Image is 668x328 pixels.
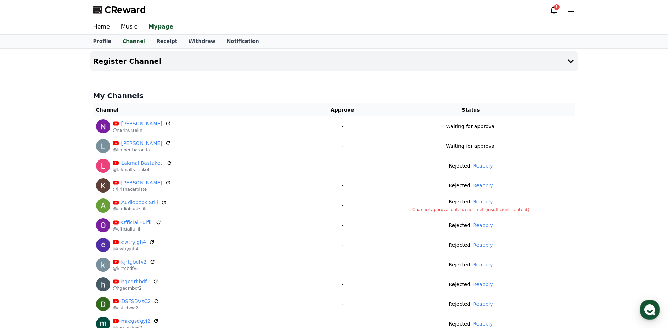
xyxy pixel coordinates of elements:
[449,281,470,288] p: Rejected
[473,281,493,288] button: Reapply
[320,143,364,150] p: -
[147,20,175,34] a: Mypage
[318,103,367,116] th: Approve
[473,301,493,308] button: Reapply
[121,140,162,147] a: [PERSON_NAME]
[473,222,493,229] button: Reapply
[449,182,470,189] p: Rejected
[183,35,221,48] a: Withdraw
[105,4,146,15] span: CReward
[320,222,364,229] p: -
[96,258,110,272] img: kjrtgbdfv2
[96,238,110,252] img: ewtryjgh4
[93,91,575,101] h4: My Channels
[473,182,493,189] button: Reapply
[93,57,161,65] h4: Register Channel
[320,241,364,249] p: -
[93,103,318,116] th: Channel
[93,4,146,15] a: CReward
[473,162,493,170] button: Reapply
[151,35,183,48] a: Receipt
[121,199,158,206] a: Audiobook Still
[113,226,162,232] p: @officialfulfill
[473,198,493,206] button: Reapply
[550,6,558,14] a: 1
[367,103,575,116] th: Status
[96,159,110,173] img: Lakmal Bastakoti
[113,246,155,252] p: @ewtryjgh4
[473,241,493,249] button: Reapply
[96,178,110,193] img: Krisna Carpiste
[121,120,162,127] a: [PERSON_NAME]
[221,35,265,48] a: Notification
[96,218,110,232] img: Official Fulfill
[113,167,172,172] p: @lakmalbastakoti
[554,4,560,10] div: 1
[90,51,578,71] button: Register Channel
[96,277,110,291] img: hgedrhbdf2
[449,162,470,170] p: Rejected
[449,320,470,328] p: Rejected
[449,198,470,206] p: Rejected
[370,207,572,213] p: Channel approval criteria not met (insufficient content)
[113,127,171,133] p: @narinurselin
[449,301,470,308] p: Rejected
[320,281,364,288] p: -
[116,20,143,34] a: Music
[121,278,150,285] a: hgedrhbdf2
[121,258,147,266] a: kjrtgbdfv2
[320,320,364,328] p: -
[473,261,493,269] button: Reapply
[113,187,171,192] p: @krisnacarpiste
[449,241,470,249] p: Rejected
[320,182,364,189] p: -
[446,143,496,150] p: Waiting for approval
[121,219,153,226] a: Official Fulfill
[96,139,110,153] img: Limberth Arando
[96,198,110,213] img: Audiobook Still
[449,261,470,269] p: Rejected
[120,35,148,48] a: Channel
[320,162,364,170] p: -
[121,317,151,325] a: mregsdgyj2
[121,159,164,167] a: Lakmal Bastakoti
[88,35,117,48] a: Profile
[113,206,167,212] p: @audiobookstill
[320,301,364,308] p: -
[446,123,496,130] p: Waiting for approval
[113,266,155,271] p: @kjrtgbdfv2
[121,239,146,246] a: ewtryjgh4
[96,119,110,133] img: Nari Nurselin
[96,297,110,311] img: DSFSDVXC2
[449,222,470,229] p: Rejected
[320,202,364,209] p: -
[88,20,116,34] a: Home
[320,123,364,130] p: -
[121,298,151,305] a: DSFSDVXC2
[320,261,364,269] p: -
[113,305,160,311] p: @dsfsdvxc2
[121,179,162,187] a: [PERSON_NAME]
[473,320,493,328] button: Reapply
[113,285,158,291] p: @hgedrhbdf2
[113,147,171,153] p: @limbertharando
